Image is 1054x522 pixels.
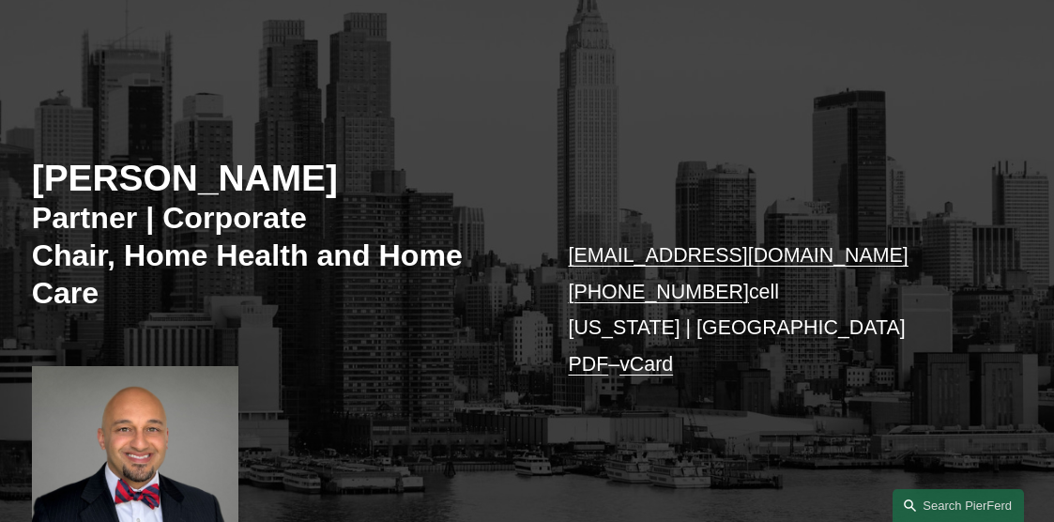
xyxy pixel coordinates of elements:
h3: Partner | Corporate Chair, Home Health and Home Care [32,200,527,312]
a: PDF [568,353,608,376]
a: [EMAIL_ADDRESS][DOMAIN_NAME] [568,244,908,267]
h2: [PERSON_NAME] [32,156,527,200]
a: [PHONE_NUMBER] [568,281,748,303]
p: cell [US_STATE] | [GEOGRAPHIC_DATA] – [568,238,981,382]
a: Search this site [893,489,1024,522]
a: vCard [619,353,673,376]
